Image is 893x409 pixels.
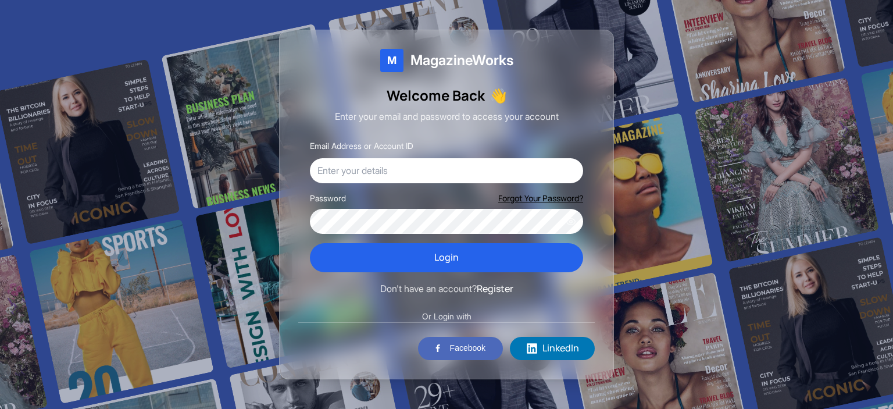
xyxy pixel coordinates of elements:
h1: Welcome Back [298,86,595,105]
span: M [387,52,397,69]
span: MagazineWorks [410,51,513,70]
button: Register [477,282,513,297]
label: Password [310,193,346,204]
p: Enter your email and password to access your account [298,109,595,125]
iframe: Sign in with Google Button [292,336,417,361]
button: Show password [566,216,576,227]
input: Enter your details [310,158,583,184]
label: Email Address or Account ID [310,141,413,151]
button: Login [310,243,583,272]
span: Or Login with [415,311,478,322]
button: Facebook [418,337,503,360]
span: Don't have an account? [380,283,477,294]
button: LinkedIn [510,337,595,360]
span: Waving hand [490,86,507,105]
button: Forgot Your Password? [498,193,583,204]
span: LinkedIn [542,341,579,356]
